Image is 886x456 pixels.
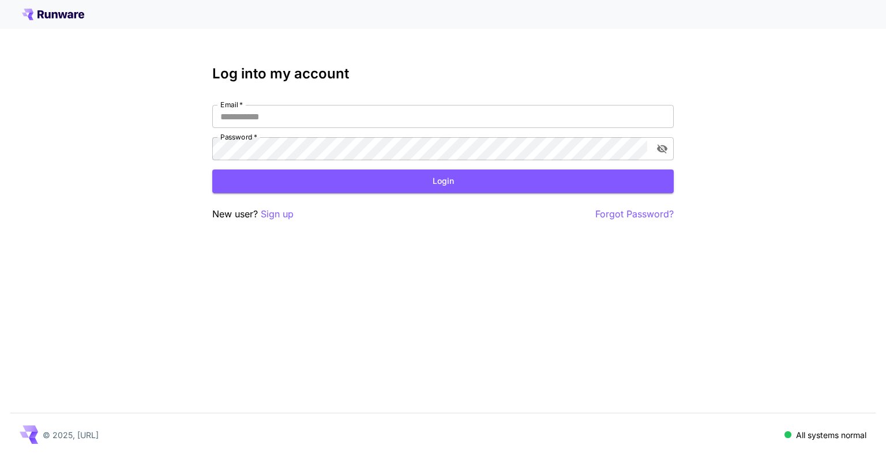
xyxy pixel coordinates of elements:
[652,138,673,159] button: toggle password visibility
[261,207,294,221] button: Sign up
[43,429,99,441] p: © 2025, [URL]
[595,207,674,221] button: Forgot Password?
[212,169,674,193] button: Login
[212,207,294,221] p: New user?
[220,132,257,142] label: Password
[796,429,866,441] p: All systems normal
[212,66,674,82] h3: Log into my account
[220,100,243,110] label: Email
